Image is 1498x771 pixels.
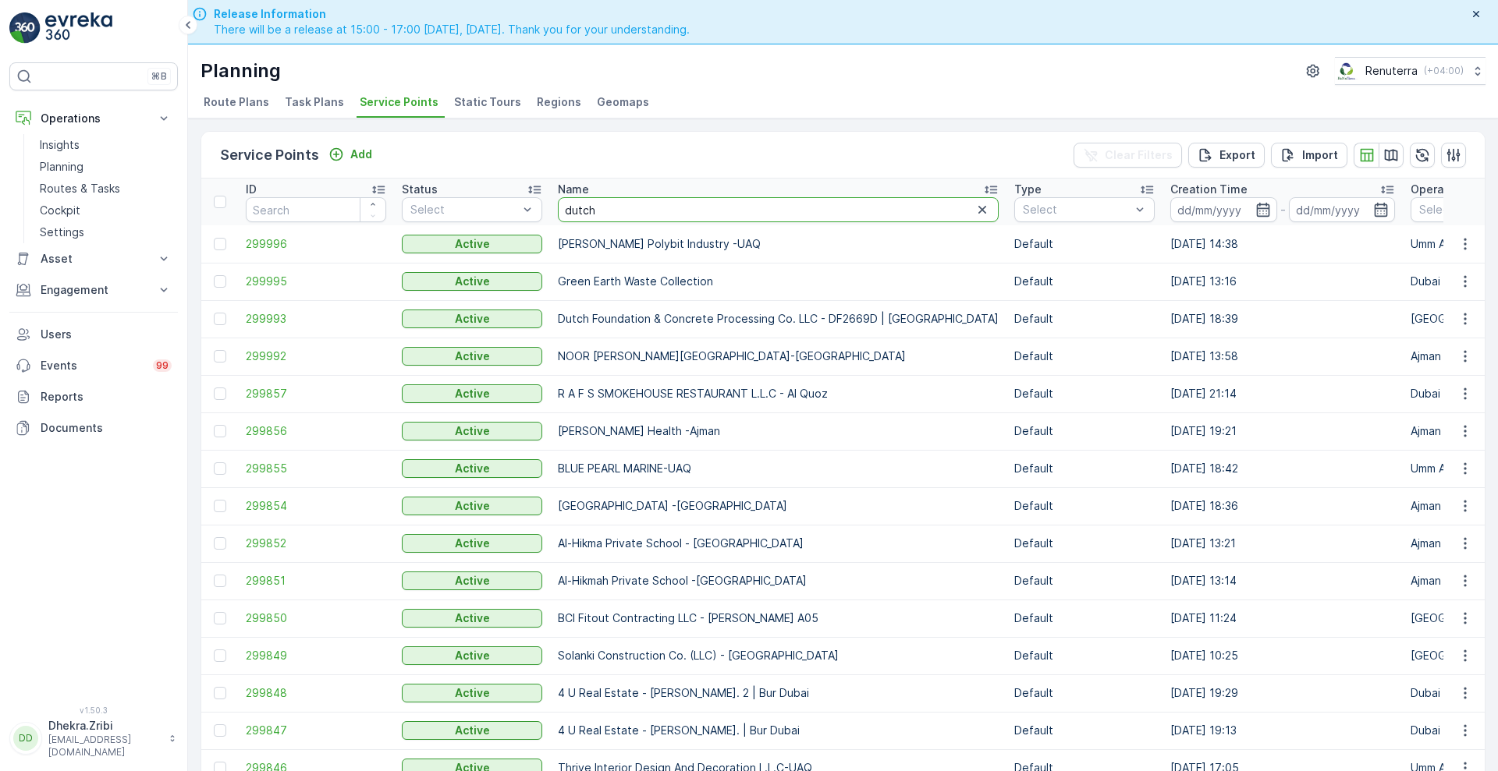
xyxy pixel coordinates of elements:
[455,498,490,514] p: Active
[1014,498,1155,514] p: Default
[214,462,226,475] div: Toggle Row Selected
[558,423,999,439] p: [PERSON_NAME] Health -Ajman
[558,311,999,327] p: Dutch Foundation & Concrete Processing Co. LLC - DF2669D | [GEOGRAPHIC_DATA]
[1163,450,1403,487] td: [DATE] 18:42
[1014,536,1155,551] p: Default
[1163,525,1403,562] td: [DATE] 13:21
[1014,573,1155,589] p: Default
[558,386,999,401] p: R A F S SMOKEHOUSE RESTAURANT L.L.C - Al Quoz
[34,200,178,221] a: Cockpit
[40,225,84,240] p: Settings
[48,734,161,759] p: [EMAIL_ADDRESS][DOMAIN_NAME]
[360,94,438,110] span: Service Points
[1014,648,1155,663] p: Default
[1014,274,1155,289] p: Default
[214,687,226,699] div: Toggle Row Selected
[558,498,999,514] p: [GEOGRAPHIC_DATA] -[GEOGRAPHIC_DATA]
[322,145,378,164] button: Add
[402,609,542,628] button: Active
[1023,202,1131,218] p: Select
[246,648,386,663] a: 299849
[455,461,490,476] p: Active
[1163,225,1403,263] td: [DATE] 14:38
[402,534,542,553] button: Active
[214,537,226,550] div: Toggle Row Selected
[246,685,386,701] a: 299848
[214,6,690,22] span: Release Information
[1014,236,1155,252] p: Default
[9,274,178,306] button: Engagement
[1163,712,1403,749] td: [DATE] 19:13
[455,274,490,289] p: Active
[1163,300,1403,338] td: [DATE] 18:39
[41,420,172,436] p: Documents
[1014,423,1155,439] p: Default
[1271,143,1347,168] button: Import
[1163,674,1403,712] td: [DATE] 19:29
[41,282,147,298] p: Engagement
[214,238,226,250] div: Toggle Row Selected
[246,386,386,401] a: 299857
[1163,375,1403,412] td: [DATE] 21:14
[214,425,226,437] div: Toggle Row Selected
[455,573,490,589] p: Active
[246,197,386,222] input: Search
[9,706,178,715] span: v 1.50.3
[201,58,281,83] p: Planning
[558,610,999,626] p: BCI Fitout Contracting LLC - [PERSON_NAME] A05
[537,94,581,110] span: Regions
[454,94,521,110] span: Static Tours
[9,381,178,412] a: Reports
[214,313,226,325] div: Toggle Row Selected
[1163,637,1403,674] td: [DATE] 10:25
[1170,197,1277,222] input: dd/mm/yyyy
[1014,182,1042,197] p: Type
[9,12,41,44] img: logo
[1424,65,1464,77] p: ( +04:00 )
[455,348,490,364] p: Active
[455,423,490,439] p: Active
[402,347,542,366] button: Active
[1302,147,1338,163] p: Import
[1411,182,1471,197] p: Operations
[402,459,542,478] button: Active
[455,648,490,663] p: Active
[214,275,226,288] div: Toggle Row Selected
[34,156,178,178] a: Planning
[246,182,257,197] p: ID
[455,236,490,252] p: Active
[558,461,999,476] p: BLUE PEARL MARINE-UAQ
[34,221,178,243] a: Settings
[1163,412,1403,450] td: [DATE] 19:21
[455,685,490,701] p: Active
[34,178,178,200] a: Routes & Tasks
[246,461,386,476] a: 299855
[455,311,490,327] p: Active
[1014,386,1155,401] p: Default
[41,358,144,373] p: Events
[1335,57,1486,85] button: Renuterra(+04:00)
[40,181,120,196] p: Routes & Tasks
[1014,723,1155,738] p: Default
[1163,562,1403,599] td: [DATE] 13:14
[402,422,542,440] button: Active
[402,272,542,291] button: Active
[402,384,542,403] button: Active
[214,22,690,37] span: There will be a release at 15:00 - 17:00 [DATE], [DATE]. Thank you for your understanding.
[402,571,542,590] button: Active
[402,646,542,665] button: Active
[41,111,147,126] p: Operations
[402,721,542,740] button: Active
[41,389,172,405] p: Reports
[455,723,490,738] p: Active
[13,726,38,751] div: DD
[1365,63,1418,79] p: Renuterra
[1014,461,1155,476] p: Default
[558,236,999,252] p: [PERSON_NAME] Polybit Industry -UAQ
[1014,610,1155,626] p: Default
[9,412,178,444] a: Documents
[246,348,386,364] span: 299992
[558,348,999,364] p: NOOR [PERSON_NAME][GEOGRAPHIC_DATA]-[GEOGRAPHIC_DATA]
[34,134,178,156] a: Insights
[246,311,386,327] a: 299993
